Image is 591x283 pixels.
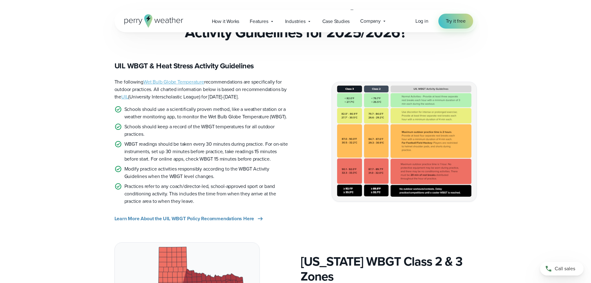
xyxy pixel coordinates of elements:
span: Learn More About the UIL WBGT Policy Recommendations Here [114,215,254,222]
a: Log in [415,17,428,25]
a: Wet Bulb Globe Temperature [143,78,204,85]
span: Industries [285,18,306,25]
p: Modify practice activities responsibly according to the WBGT Activity Guidelines when the WBGT le... [124,165,291,180]
span: Company [360,17,381,25]
a: UIL [121,93,128,100]
p: Schools should use a scientifically proven method, like a weather station or a weather monitoring... [124,106,291,121]
a: Call sales [540,262,584,276]
a: How it Works [207,15,245,28]
span: How it Works [212,18,240,25]
p: Schools should keep a record of the WBGT temperatures for all outdoor practices. [124,123,291,138]
span: Try it free [446,17,466,25]
p: WBGT readings should be taken every 30 minutes during practice. For on-site instruments, set up 3... [124,140,291,163]
span: Features [250,18,268,25]
h3: UIL WBGT & Heat Stress Activity Guidelines [114,61,291,71]
a: Case Studies [317,15,355,28]
h2: What are the UIL Heat Stress Activity Guidelines for 2025/2026? [114,6,477,41]
a: Learn More About the UIL WBGT Policy Recommendations Here [114,215,264,222]
p: Practices refer to any coach/director-led, school-approved sport or band conditioning activity. T... [124,183,291,205]
span: Case Studies [322,18,350,25]
a: Try it free [438,14,473,29]
img: UIL WBGT Guidelines texas state weather policies [332,82,477,201]
span: Call sales [555,265,575,272]
p: The following recommendations are specifically for outdoor practices. All charted information bel... [114,78,291,101]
